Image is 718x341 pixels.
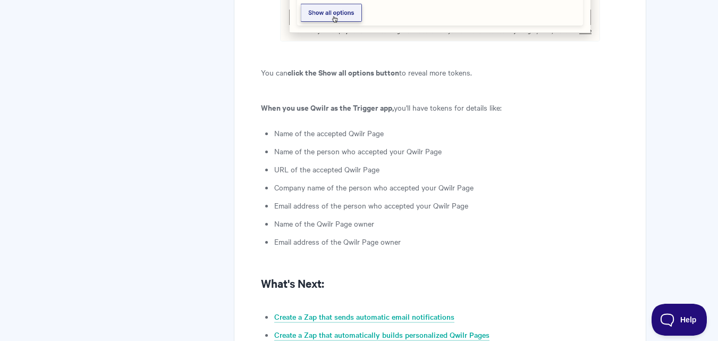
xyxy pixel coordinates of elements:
li: Email address of the person who accepted your Qwilr Page [274,199,619,212]
iframe: Toggle Customer Support [652,304,707,336]
h2: What's Next: [261,275,619,292]
li: URL of the accepted Qwilr Page [274,163,619,176]
li: Name of the person who accepted your Qwilr Page [274,145,619,157]
li: Name of the accepted Qwilr Page [274,127,619,139]
li: Name of the Qwilr Page owner [274,217,619,230]
a: Create a Zap that sends automatic email notifications [274,311,454,323]
a: Create a Zap that automatically builds personalized Qwilr Pages [274,329,489,341]
p: you'll have tokens for details like: [261,101,619,114]
li: Company name of the person who accepted your Qwilr Page [274,181,619,194]
strong: When you use Qwilr as the Trigger app, [261,102,394,113]
strong: click the Show all options button [288,66,399,78]
p: You can to reveal more tokens. [261,66,619,79]
li: Email address of the Qwilr Page owner [274,235,619,248]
